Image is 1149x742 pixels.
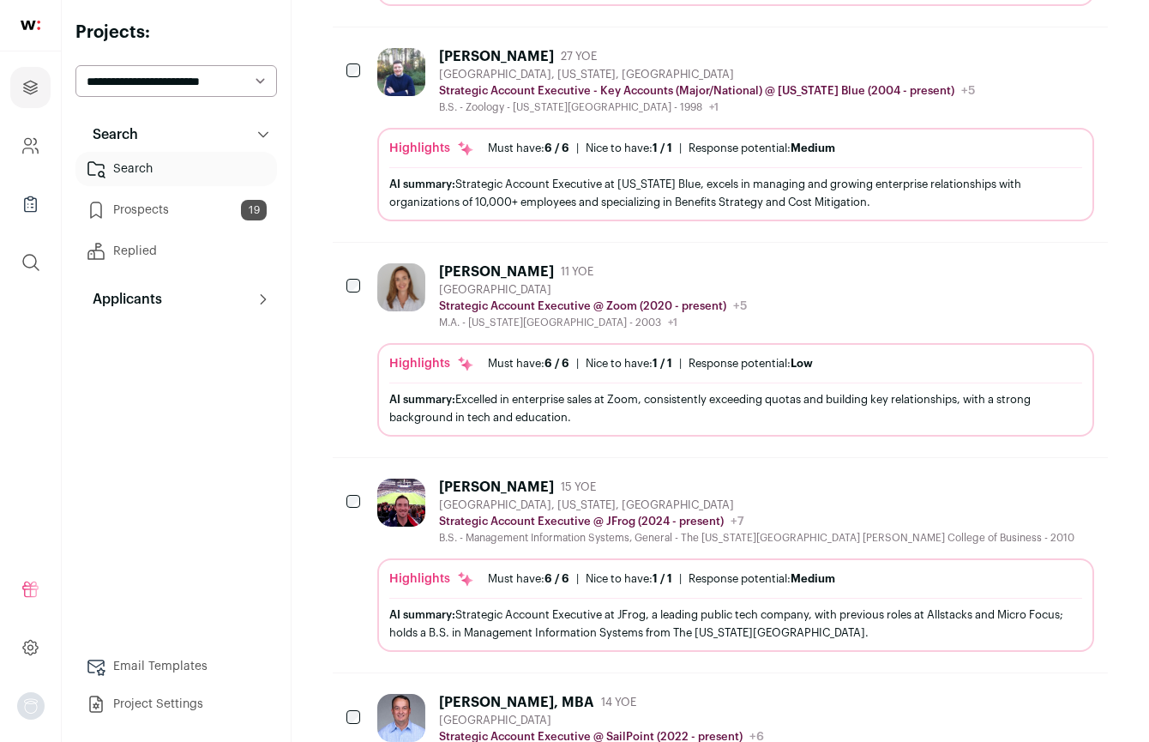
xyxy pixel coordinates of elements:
span: AI summary: [389,609,455,620]
span: 6 / 6 [544,573,569,584]
span: +5 [733,300,747,312]
div: Nice to have: [586,357,672,371]
div: Must have: [488,142,569,155]
a: Company and ATS Settings [10,125,51,166]
div: B.S. - Zoology - [US_STATE][GEOGRAPHIC_DATA] - 1998 [439,100,975,114]
span: 15 YOE [561,480,596,494]
div: B.S. - Management Information Systems, General - The [US_STATE][GEOGRAPHIC_DATA] [PERSON_NAME] Co... [439,531,1074,545]
div: Response potential: [689,357,813,371]
ul: | | [488,357,813,371]
p: Strategic Account Executive @ JFrog (2024 - present) [439,515,724,528]
a: Email Templates [75,649,277,684]
img: ad5622c962af9014b94867cd74360dfe60de25cea5e148f1b754c64e55374f5d [377,694,425,742]
span: 1 / 1 [653,358,672,369]
span: +1 [709,102,719,112]
a: [PERSON_NAME] 27 YOE [GEOGRAPHIC_DATA], [US_STATE], [GEOGRAPHIC_DATA] Strategic Account Executive... [377,48,1094,221]
span: Medium [791,142,835,154]
img: 4bc8c55effee3f05466155bc945ec5d5320df37dda40cdcf2abbf2a77e64e722 [377,48,425,96]
a: Company Lists [10,184,51,225]
div: [GEOGRAPHIC_DATA], [US_STATE], [GEOGRAPHIC_DATA] [439,68,975,81]
ul: | | [488,142,835,155]
span: 14 YOE [601,696,636,709]
div: Strategic Account Executive at [US_STATE] Blue, excels in managing and growing enterprise relatio... [389,175,1082,211]
button: Open dropdown [17,692,45,720]
button: Search [75,118,277,152]
div: Highlights [389,570,474,588]
div: Must have: [488,572,569,586]
a: [PERSON_NAME] 11 YOE [GEOGRAPHIC_DATA] Strategic Account Executive @ Zoom (2020 - present) +5 M.A... [377,263,1094,437]
span: 27 YOE [561,50,597,63]
img: c76682c9e4436f7deae9726ef3d00d0408335857f12b6acc482dcc3116a3302d.jpg [377,263,425,311]
a: Search [75,152,277,186]
div: [GEOGRAPHIC_DATA], [US_STATE], [GEOGRAPHIC_DATA] [439,498,1074,512]
button: Applicants [75,282,277,317]
span: +7 [731,516,744,528]
div: Excelled in enterprise sales at Zoom, consistently exceeding quotas and building key relationship... [389,390,1082,426]
span: AI summary: [389,394,455,405]
div: [GEOGRAPHIC_DATA] [439,714,945,727]
div: Highlights [389,140,474,157]
span: 6 / 6 [544,142,569,154]
div: Must have: [488,357,569,371]
div: Response potential: [689,142,835,155]
div: [PERSON_NAME] [439,48,554,65]
span: 6 / 6 [544,358,569,369]
div: Nice to have: [586,142,672,155]
div: Response potential: [689,572,835,586]
span: AI summary: [389,178,455,190]
a: [PERSON_NAME] 15 YOE [GEOGRAPHIC_DATA], [US_STATE], [GEOGRAPHIC_DATA] Strategic Account Executive... [377,479,1094,652]
div: [PERSON_NAME] [439,263,554,281]
span: Medium [791,573,835,584]
a: Prospects19 [75,193,277,227]
img: wellfound-shorthand-0d5821cbd27db2630d0214b213865d53afaa358527fdda9d0ea32b1df1b89c2c.svg [21,21,40,30]
div: Strategic Account Executive at JFrog, a leading public tech company, with previous roles at Allst... [389,606,1082,642]
p: Search [82,124,138,145]
img: nopic.png [17,692,45,720]
div: [GEOGRAPHIC_DATA] [439,283,747,297]
ul: | | [488,572,835,586]
span: 1 / 1 [653,142,672,154]
p: Strategic Account Executive @ Zoom (2020 - present) [439,299,726,313]
a: Replied [75,234,277,268]
p: Applicants [82,289,162,310]
span: +1 [668,317,677,328]
div: [PERSON_NAME] [439,479,554,496]
a: Projects [10,67,51,108]
span: 19 [241,200,267,220]
h2: Projects: [75,21,277,45]
span: 11 YOE [561,265,593,279]
p: Strategic Account Executive - Key Accounts (Major/National) @ [US_STATE] Blue (2004 - present) [439,84,954,98]
span: Low [791,358,813,369]
div: M.A. - [US_STATE][GEOGRAPHIC_DATA] - 2003 [439,316,747,329]
div: [PERSON_NAME], MBA [439,694,594,711]
span: 1 / 1 [653,573,672,584]
a: Project Settings [75,687,277,721]
span: +5 [961,85,975,97]
img: a5739cb02a362732432669d690ecb43ac1b75482cb8ab91b6d3642ce55b5972b.jpg [377,479,425,527]
div: Nice to have: [586,572,672,586]
div: Highlights [389,355,474,372]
